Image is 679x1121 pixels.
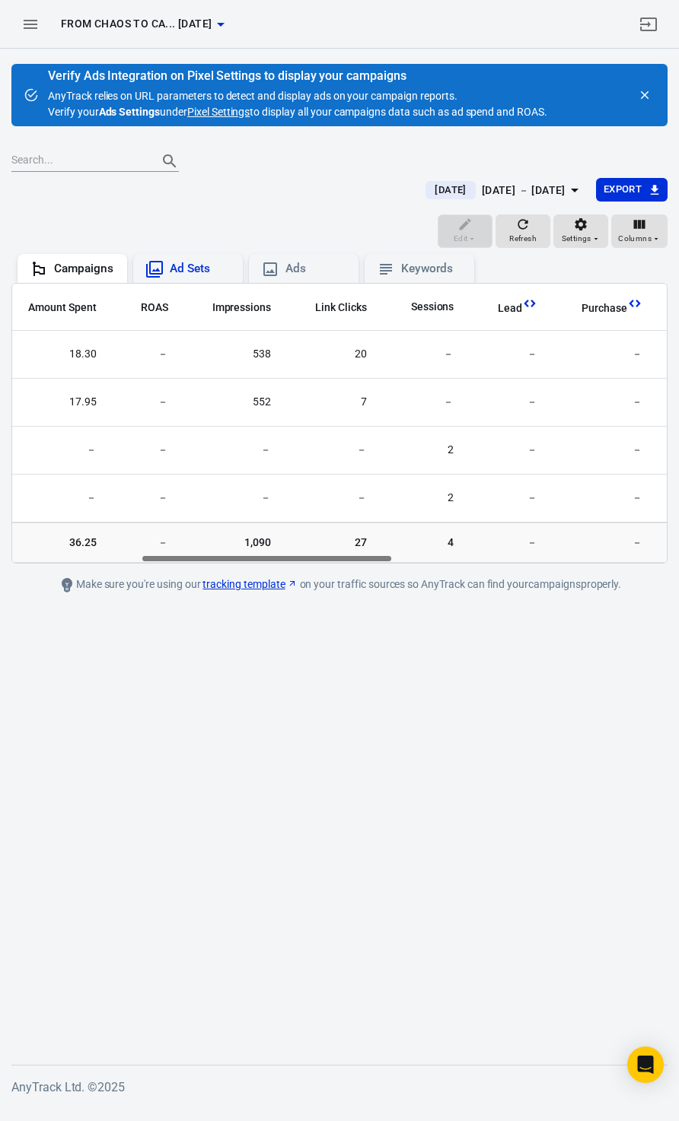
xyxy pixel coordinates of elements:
span: ROAS [141,300,168,316]
span: Lead [478,301,522,316]
span: － [121,535,168,550]
span: 538 [193,347,272,362]
div: Campaigns [54,261,115,277]
div: Make sure you're using our on your traffic sources so AnyTrack can find your campaigns properly. [11,576,668,594]
span: Impressions [212,300,272,316]
span: － [121,395,168,410]
span: The number of clicks on links within the ad that led to advertiser-specified destinations [295,298,367,316]
span: － [562,347,642,362]
div: Keywords [401,261,462,277]
span: The estimated total amount of money you've spent on your campaign, ad set or ad during its schedule. [8,298,97,316]
span: 552 [193,395,272,410]
span: 27 [295,535,367,550]
span: Lead [498,301,522,316]
span: － [8,443,97,458]
span: Sessions [391,300,454,315]
span: 17.95 [8,395,97,410]
span: [DATE] [429,183,472,198]
span: － [562,535,642,550]
div: Open Intercom Messenger [627,1046,664,1083]
button: Refresh [496,214,550,248]
span: The total return on ad spend [141,298,168,316]
span: 7 [295,395,367,410]
a: tracking template [202,576,297,592]
span: － [478,491,537,506]
span: － [478,395,537,410]
div: [DATE] － [DATE] [482,181,566,200]
strong: Ads Settings [99,106,161,118]
button: Search [151,143,188,179]
div: Ad Sets [170,261,231,277]
span: 20 [295,347,367,362]
button: Settings [553,214,608,248]
span: － [478,443,537,458]
span: Sessions [411,300,454,315]
span: － [391,347,454,362]
span: The total return on ad spend [121,298,168,316]
span: － [391,395,454,410]
span: 1,090 [193,535,272,550]
input: Search... [11,151,145,171]
button: From Chaos to Ca... [DATE] [55,10,230,38]
span: － [121,491,168,506]
a: Sign out [630,6,667,43]
span: Settings [562,232,591,246]
span: The number of times your ads were on screen. [193,298,272,316]
span: － [562,395,642,410]
button: close [634,84,655,106]
svg: This column is calculated from AnyTrack real-time data [522,296,537,311]
span: － [193,443,272,458]
span: － [121,443,168,458]
span: Amount Spent [28,300,97,316]
span: Refresh [509,232,537,246]
span: 18.30 [8,347,97,362]
div: Ads [285,261,346,277]
a: Pixel Settings [187,104,250,120]
span: From Chaos to Calm - TC Checkout 8.10.25 [61,14,212,33]
span: － [478,347,537,362]
div: scrollable content [12,284,667,563]
span: The number of times your ads were on screen. [212,298,272,316]
span: － [121,347,168,362]
span: 4 [391,535,454,550]
span: 2 [391,491,454,506]
svg: This column is calculated from AnyTrack real-time data [627,296,642,311]
span: Purchase [562,301,627,316]
button: Columns [611,214,668,248]
span: － [295,491,367,506]
span: － [562,443,642,458]
span: － [478,535,537,550]
span: Link Clicks [315,300,367,316]
button: [DATE][DATE] － [DATE] [413,178,595,203]
span: － [8,491,97,506]
div: Verify Ads Integration on Pixel Settings to display your campaigns [48,68,547,84]
h6: AnyTrack Ltd. © 2025 [11,1078,668,1097]
button: Export [596,178,668,202]
span: The number of clicks on links within the ad that led to advertiser-specified destinations [315,298,367,316]
span: － [193,491,272,506]
span: The estimated total amount of money you've spent on your campaign, ad set or ad during its schedule. [28,298,97,316]
div: AnyTrack relies on URL parameters to detect and display ads on your campaign reports. Verify your... [48,70,547,120]
span: － [562,491,642,506]
span: Columns [618,232,652,246]
span: Purchase [582,301,627,316]
span: 2 [391,443,454,458]
span: － [295,443,367,458]
span: 36.25 [8,535,97,550]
